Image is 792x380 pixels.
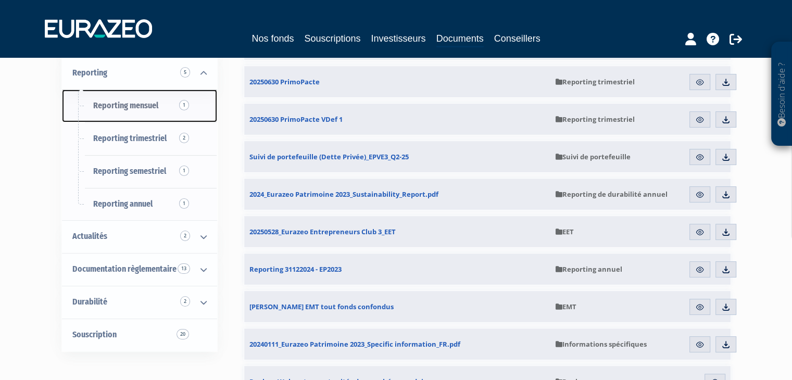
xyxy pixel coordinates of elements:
span: Reporting annuel [556,264,622,274]
span: Reporting trimestriel [556,77,635,86]
a: Reporting 31122024 - EP2023 [244,254,550,285]
img: eye.svg [695,302,705,312]
span: Reporting [72,68,107,78]
a: 20250630 PrimoPacte [244,66,550,97]
span: 1 [179,198,189,209]
span: Durabilité [72,297,107,307]
a: Reporting 5 [62,57,217,90]
span: Reporting semestriel [93,166,166,176]
img: download.svg [721,190,731,199]
span: 1 [179,100,189,110]
span: 2024_Eurazeo Patrimoine 2023_Sustainability_Report.pdf [249,189,438,199]
a: Investisseurs [371,31,425,46]
span: Informations spécifiques [556,339,647,349]
span: 20240111_Eurazeo Patrimoine 2023_Specific information_FR.pdf [249,339,460,349]
span: [PERSON_NAME] EMT tout fonds confondus [249,302,394,311]
img: download.svg [721,265,731,274]
img: download.svg [721,302,731,312]
img: eye.svg [695,78,705,87]
img: eye.svg [695,190,705,199]
span: Reporting annuel [93,199,153,209]
img: download.svg [721,340,731,349]
a: 20250528_Eurazeo Entrepreneurs Club 3_EET [244,216,550,247]
a: Reporting mensuel1 [62,90,217,122]
span: 20 [177,329,189,339]
img: eye.svg [695,227,705,237]
span: Reporting de durabilité annuel [556,189,668,199]
img: download.svg [721,153,731,162]
span: EMT [556,302,576,311]
a: Souscription20 [62,319,217,351]
span: Reporting 31122024 - EP2023 [249,264,342,274]
a: Reporting trimestriel2 [62,122,217,155]
span: 5 [180,67,190,78]
span: 2 [180,296,190,307]
span: EET [556,227,574,236]
a: Documents [436,31,484,47]
img: eye.svg [695,115,705,124]
img: eye.svg [695,265,705,274]
a: Souscriptions [304,31,360,46]
img: 1732889491-logotype_eurazeo_blanc_rvb.png [45,19,152,38]
a: 20240111_Eurazeo Patrimoine 2023_Specific information_FR.pdf [244,328,550,360]
a: Conseillers [494,31,540,46]
span: Souscription [72,330,117,339]
a: Durabilité 2 [62,286,217,319]
span: 2 [180,231,190,241]
a: Reporting annuel1 [62,188,217,221]
span: Reporting trimestriel [556,115,635,124]
span: Reporting mensuel [93,100,158,110]
a: Suivi de portefeuille (Dette Privée)_EPVE3_Q2-25 [244,141,550,172]
a: Actualités 2 [62,220,217,253]
img: download.svg [721,227,731,237]
a: Documentation règlementaire 13 [62,253,217,286]
span: 20250528_Eurazeo Entrepreneurs Club 3_EET [249,227,396,236]
a: Nos fonds [252,31,294,46]
span: 2 [179,133,189,143]
a: Reporting semestriel1 [62,155,217,188]
a: 20250630 PrimoPacte VDef 1 [244,104,550,135]
span: 13 [178,263,190,274]
a: [PERSON_NAME] EMT tout fonds confondus [244,291,550,322]
img: download.svg [721,78,731,87]
img: eye.svg [695,340,705,349]
span: Suivi de portefeuille (Dette Privée)_EPVE3_Q2-25 [249,152,409,161]
span: Documentation règlementaire [72,264,177,274]
img: download.svg [721,115,731,124]
img: eye.svg [695,153,705,162]
span: Suivi de portefeuille [556,152,631,161]
p: Besoin d'aide ? [776,47,788,141]
span: 20250630 PrimoPacte [249,77,320,86]
span: 1 [179,166,189,176]
span: 20250630 PrimoPacte VDef 1 [249,115,343,124]
span: Reporting trimestriel [93,133,167,143]
a: 2024_Eurazeo Patrimoine 2023_Sustainability_Report.pdf [244,179,550,210]
span: Actualités [72,231,107,241]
